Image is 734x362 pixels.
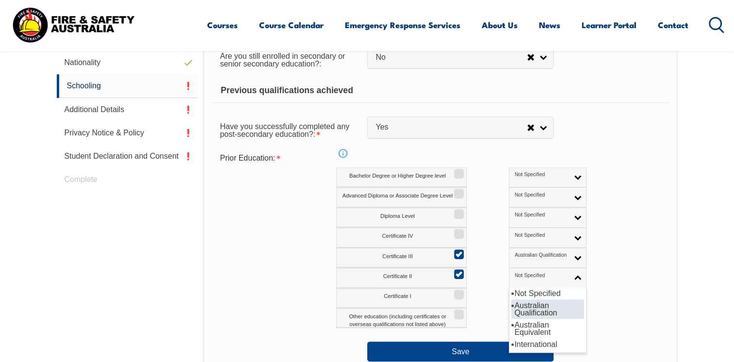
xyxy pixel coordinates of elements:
label: Certificate IV [336,228,467,247]
label: Other education (including certificates or overseas qualifications not listed above) [336,308,467,328]
div: Previous qualifications achieved [212,79,669,103]
a: Learner Portal [582,12,636,38]
a: Contact [658,12,688,38]
a: Course Calendar [259,12,324,38]
a: Courses [207,12,238,38]
span: Not Specified [515,212,569,218]
label: Advanced Diploma or Associate Degree Level [336,187,467,207]
div: Have you successfully completed any post-secondary education? is required. [212,116,367,143]
a: Nationality [57,51,198,74]
a: News [539,12,560,38]
button: Save [367,342,554,361]
a: Info [336,147,350,160]
label: Certificate II [336,268,467,288]
li: Not Specified [511,287,584,299]
a: Privacy Notice & Policy [57,121,198,145]
a: Additional Details [57,98,198,121]
li: Australian Qualification [511,299,584,319]
li: International [511,338,584,350]
span: Yes [375,122,527,132]
span: Not Specified [515,192,569,198]
a: Schooling [57,74,198,98]
span: Australian Qualification [515,252,569,259]
label: Diploma Level [336,208,467,228]
span: Not Specified [515,171,569,178]
span: Not Specified [515,272,569,279]
label: Bachelor Degree or Higher Degree level [336,167,467,187]
span: Are you still enrolled in secondary or senior secondary education?: [220,52,345,68]
label: Certificate III [336,248,467,268]
div: Prior Education is required. [212,149,367,167]
a: Student Declaration and Consent [57,145,198,168]
a: About Us [482,12,518,38]
span: Have you successfully completed any post-secondary education?: [220,122,349,138]
span: No [375,52,527,63]
a: Emergency Response Services [345,12,460,38]
label: Certificate I [336,288,467,308]
li: Australian Equivalent [511,319,584,338]
span: Not Specified [515,232,569,239]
